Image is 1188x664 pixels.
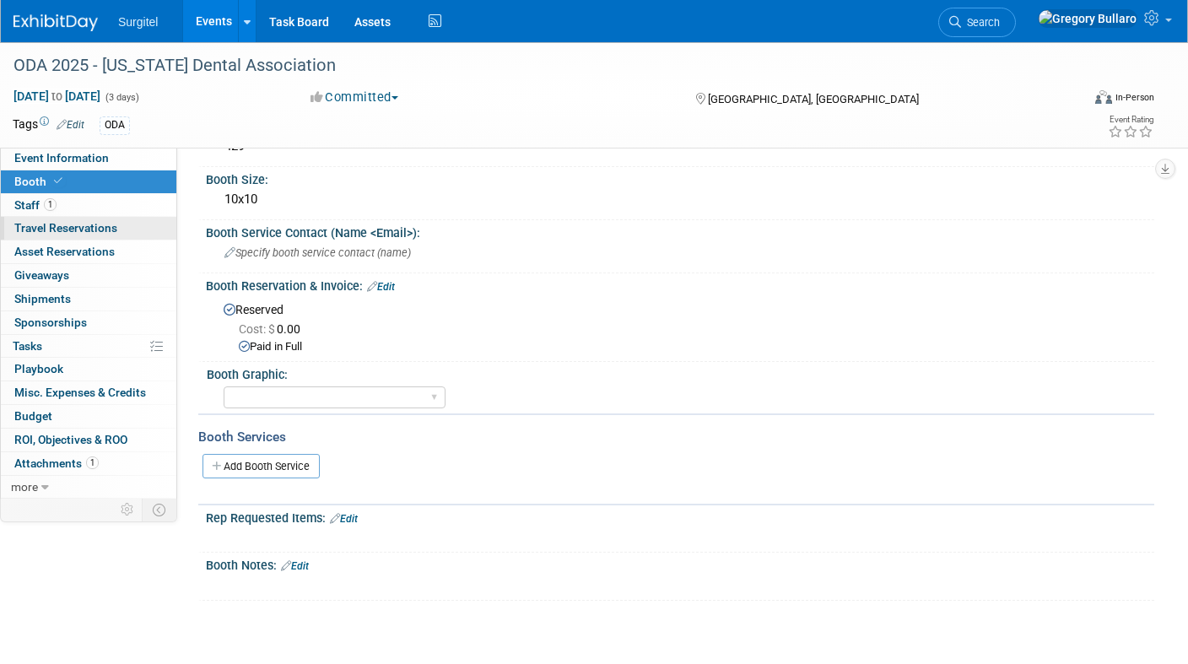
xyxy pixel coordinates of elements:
a: Giveaways [1,264,176,287]
a: Sponsorships [1,311,176,334]
span: more [11,480,38,494]
email: ) [408,246,411,259]
a: Edit [367,281,395,293]
span: 1 [44,198,57,211]
span: Event Information [14,151,109,165]
span: Booth [14,175,66,188]
span: to [49,89,65,103]
span: 1 [86,456,99,469]
span: [GEOGRAPHIC_DATA], [GEOGRAPHIC_DATA] [708,93,919,105]
span: Budget [14,409,52,423]
div: Paid in Full [239,339,1142,355]
div: Booth Reservation & Invoice: [206,273,1154,295]
a: more [1,476,176,499]
a: Shipments [1,288,176,310]
div: Booth Graphic: [207,362,1147,383]
span: [DATE] [DATE] [13,89,101,104]
td: Personalize Event Tab Strip [113,499,143,521]
span: Tasks [13,339,42,353]
span: (3 days) [104,92,139,103]
div: Booth Services [198,428,1154,446]
a: Search [938,8,1016,37]
a: Misc. Expenses & Credits [1,381,176,404]
a: Budget [1,405,176,428]
span: Specify booth service contact (name [224,246,411,259]
div: Event Rating [1108,116,1153,124]
span: Giveaways [14,268,69,282]
span: Search [961,16,1000,29]
img: Format-Inperson.png [1095,90,1112,104]
div: Booth Notes: [206,553,1154,575]
span: Travel Reservations [14,221,117,235]
a: Booth [1,170,176,193]
a: Add Booth Service [202,454,320,478]
div: In-Person [1115,91,1154,104]
a: Asset Reservations [1,240,176,263]
div: ODA [100,116,130,134]
span: Staff [14,198,57,212]
div: Booth Service Contact (Name <Email>): [206,220,1154,241]
span: Shipments [14,292,71,305]
img: Gregory Bullaro [1038,9,1137,28]
a: Tasks [1,335,176,358]
a: Travel Reservations [1,217,176,240]
td: Tags [13,116,84,135]
div: Reserved [219,297,1142,355]
a: Edit [57,119,84,131]
div: Rep Requested Items: [206,505,1154,527]
span: ROI, Objectives & ROO [14,433,127,446]
span: Playbook [14,362,63,375]
div: Booth Size: [206,167,1154,188]
img: ExhibitDay [13,14,98,31]
a: Staff1 [1,194,176,217]
a: Event Information [1,147,176,170]
span: Cost: $ [239,322,277,336]
div: ODA 2025 - [US_STATE] Dental Association [8,51,1057,81]
div: Event Format [985,88,1155,113]
button: Committed [305,89,405,106]
span: Misc. Expenses & Credits [14,386,146,399]
span: Asset Reservations [14,245,115,258]
span: 0.00 [239,322,307,336]
i: Booth reservation complete [54,176,62,186]
span: Sponsorships [14,316,87,329]
a: Edit [330,513,358,525]
a: Attachments1 [1,452,176,475]
span: Attachments [14,456,99,470]
a: ROI, Objectives & ROO [1,429,176,451]
td: Toggle Event Tabs [143,499,177,521]
div: 10x10 [219,186,1142,213]
span: Surgitel [118,15,158,29]
a: Playbook [1,358,176,381]
a: Edit [281,560,309,572]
